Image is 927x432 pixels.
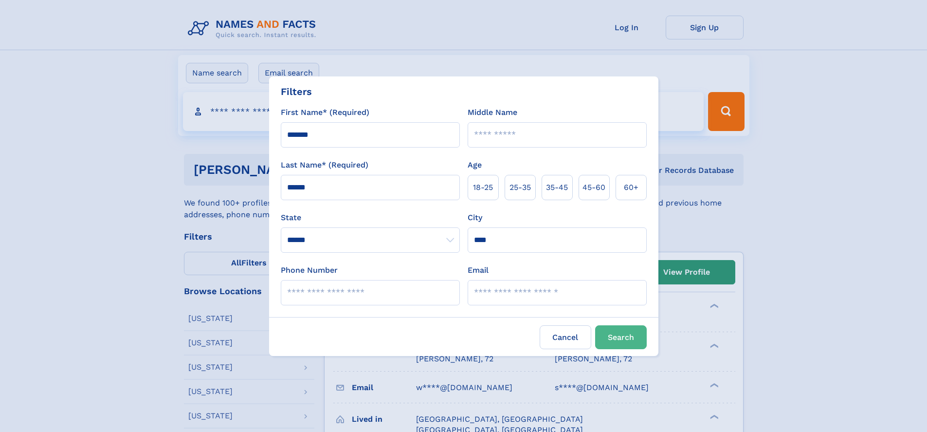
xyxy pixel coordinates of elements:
label: Cancel [540,325,591,349]
span: 35‑45 [546,182,568,193]
label: First Name* (Required) [281,107,369,118]
label: Middle Name [468,107,517,118]
span: 45‑60 [582,182,605,193]
label: Phone Number [281,264,338,276]
span: 18‑25 [473,182,493,193]
span: 60+ [624,182,638,193]
button: Search [595,325,647,349]
label: Last Name* (Required) [281,159,368,171]
label: Age [468,159,482,171]
label: Email [468,264,489,276]
div: Filters [281,84,312,99]
label: City [468,212,482,224]
label: State [281,212,460,224]
span: 25‑35 [509,182,531,193]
